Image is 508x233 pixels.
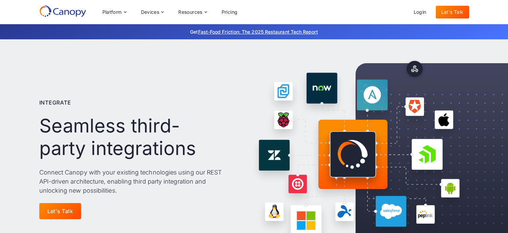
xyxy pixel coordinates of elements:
div: Resources [173,5,212,19]
a: Login [408,6,432,18]
h1: Seamless third-party integrations [39,115,224,160]
div: Devices [141,10,159,14]
p: Connect Canopy with your existing technologies using our REST API-driven architecture, enabling t... [39,168,224,195]
a: Let's Talk [436,6,469,18]
p: Get [90,28,419,35]
div: Platform [102,10,122,14]
a: Let's Talk [39,203,81,219]
a: Fast-Food Friction: The 2025 Restaurant Tech Report [198,29,318,35]
a: Pricing [216,6,243,18]
div: Resources [178,10,202,14]
div: Devices [136,5,169,19]
p: Integrate [39,99,71,107]
div: Platform [97,5,132,19]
